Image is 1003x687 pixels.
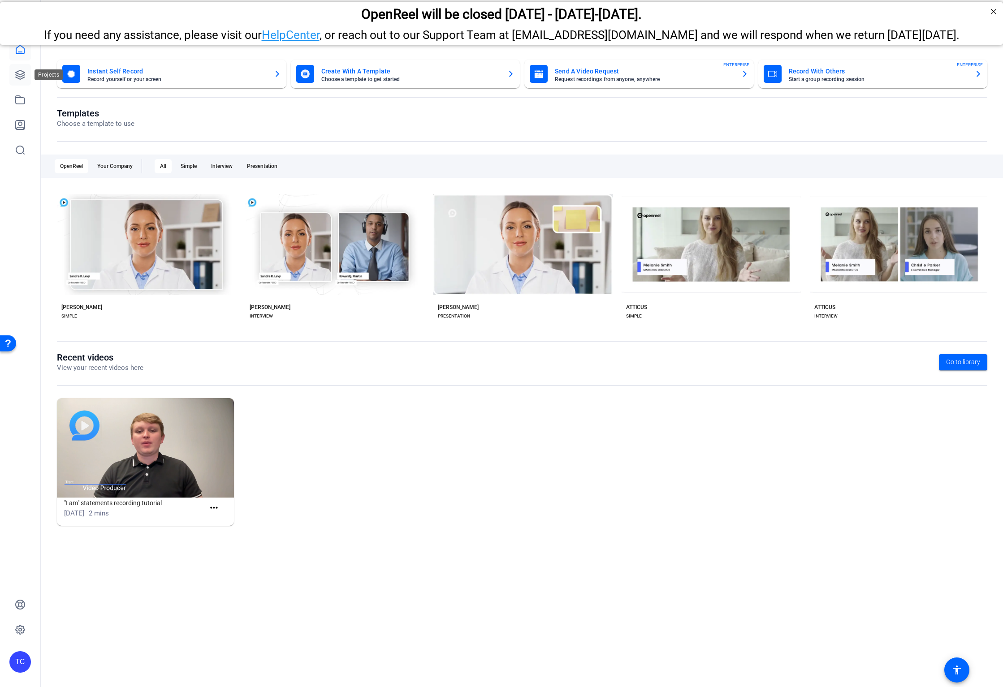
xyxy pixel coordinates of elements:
[250,304,290,311] div: [PERSON_NAME]
[524,60,754,88] button: Send A Video RequestRequest recordings from anyone, anywhereENTERPRISE
[321,77,501,82] mat-card-subtitle: Choose a template to get started
[89,509,109,517] span: 2 mins
[789,77,968,82] mat-card-subtitle: Start a group recording session
[64,498,205,508] h1: "I am" statements recording tutorial
[758,60,988,88] button: Record With OthersStart a group recording sessionENTERPRISE
[35,69,63,80] div: Projects
[723,61,749,68] span: ENTERPRISE
[175,159,202,173] div: Simple
[57,60,286,88] button: Instant Self RecordRecord yourself or your screen
[438,313,470,320] div: PRESENTATION
[55,159,88,173] div: OpenReel
[208,502,220,514] mat-icon: more_horiz
[946,357,980,367] span: Go to library
[57,119,134,129] p: Choose a template to use
[242,159,283,173] div: Presentation
[155,159,172,173] div: All
[92,159,138,173] div: Your Company
[57,108,134,119] h1: Templates
[291,60,520,88] button: Create With A TemplateChoose a template to get started
[626,304,647,311] div: ATTICUS
[789,66,968,77] mat-card-title: Record With Others
[939,354,987,370] a: Go to library
[11,4,992,20] div: OpenReel will be closed [DATE] - [DATE]-[DATE].
[57,398,234,498] img: "I am" statements recording tutorial
[438,304,479,311] div: [PERSON_NAME]
[555,77,734,82] mat-card-subtitle: Request recordings from anyone, anywhere
[61,313,77,320] div: SIMPLE
[814,313,838,320] div: INTERVIEW
[44,26,960,39] span: If you need any assistance, please visit our , or reach out to our Support Team at [EMAIL_ADDRESS...
[555,66,734,77] mat-card-title: Send A Video Request
[951,665,962,675] mat-icon: accessibility
[87,77,267,82] mat-card-subtitle: Record yourself or your screen
[250,313,273,320] div: INTERVIEW
[206,159,238,173] div: Interview
[626,313,642,320] div: SIMPLE
[262,26,320,39] a: HelpCenter
[9,651,31,673] div: TC
[957,61,983,68] span: ENTERPRISE
[64,509,84,517] span: [DATE]
[57,352,143,363] h1: Recent videos
[57,363,143,373] p: View your recent videos here
[814,304,835,311] div: ATTICUS
[87,66,267,77] mat-card-title: Instant Self Record
[321,66,501,77] mat-card-title: Create With A Template
[61,304,102,311] div: [PERSON_NAME]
